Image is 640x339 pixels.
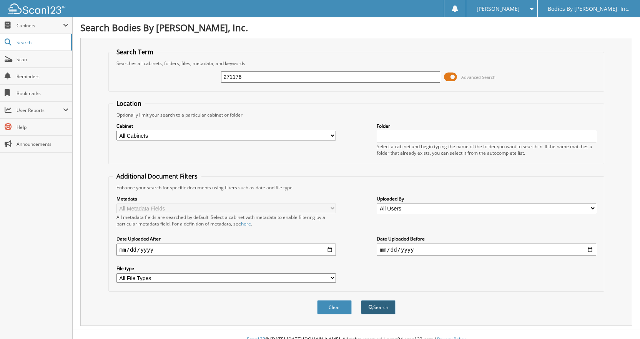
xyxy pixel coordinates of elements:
span: Search [17,39,67,46]
span: Advanced Search [461,74,495,80]
span: Help [17,124,68,130]
button: Search [361,300,396,314]
label: Date Uploaded After [116,235,336,242]
legend: Search Term [113,48,157,56]
input: start [116,244,336,256]
span: Announcements [17,141,68,147]
button: Clear [317,300,352,314]
span: Bodies By [PERSON_NAME], Inc. [548,7,630,11]
div: Enhance your search for specific documents using filters such as date and file type. [113,184,600,191]
h1: Search Bodies By [PERSON_NAME], Inc. [80,21,632,34]
div: Optionally limit your search to a particular cabinet or folder [113,112,600,118]
div: All metadata fields are searched by default. Select a cabinet with metadata to enable filtering b... [116,214,336,227]
label: Cabinet [116,123,336,129]
label: Date Uploaded Before [377,235,596,242]
span: Reminders [17,73,68,80]
span: Scan [17,56,68,63]
legend: Additional Document Filters [113,172,201,180]
label: File type [116,265,336,272]
label: Uploaded By [377,195,596,202]
input: end [377,244,596,256]
span: [PERSON_NAME] [477,7,520,11]
span: User Reports [17,107,63,114]
a: here [241,220,251,227]
label: Folder [377,123,596,129]
img: scan123-logo-white.svg [8,3,65,14]
span: Cabinets [17,22,63,29]
div: Select a cabinet and begin typing the name of the folder you want to search in. If the name match... [377,143,596,156]
legend: Location [113,99,145,108]
label: Metadata [116,195,336,202]
iframe: Chat Widget [602,302,640,339]
div: Searches all cabinets, folders, files, metadata, and keywords [113,60,600,67]
span: Bookmarks [17,90,68,97]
